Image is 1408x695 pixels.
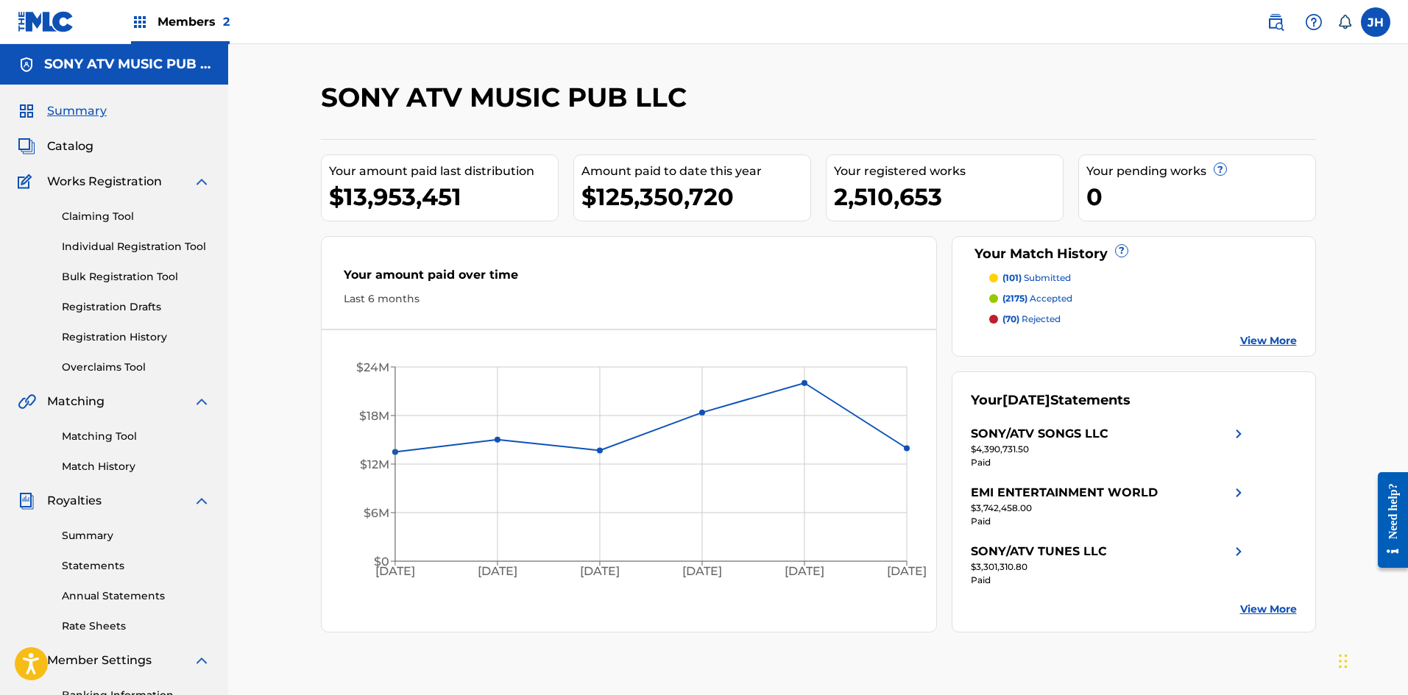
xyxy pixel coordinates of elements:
a: Rate Sheets [62,619,211,634]
div: Drag [1339,639,1348,683]
tspan: [DATE] [887,565,927,579]
img: Member Settings [18,652,35,669]
tspan: [DATE] [682,565,722,579]
span: (70) [1002,313,1019,324]
img: right chevron icon [1230,543,1248,560]
a: Registration History [62,329,211,345]
span: Royalties [47,492,102,510]
a: View More [1240,333,1297,349]
a: (2175) accepted [989,292,1297,305]
img: Works Registration [18,173,37,190]
img: search [1267,13,1284,31]
img: Matching [18,393,36,410]
div: Your Statements [971,391,1131,410]
img: help [1305,13,1323,31]
div: Help [1299,7,1329,37]
img: right chevron icon [1230,484,1248,502]
div: Your amount paid last distribution [329,163,558,180]
div: Your registered works [834,163,1063,180]
a: Matching Tool [62,429,211,444]
a: Public Search [1261,7,1290,37]
img: Top Rightsholders [131,13,149,31]
div: User Menu [1361,7,1390,37]
h5: SONY ATV MUSIC PUB LLC [44,56,211,73]
span: Catalog [47,138,93,155]
p: rejected [1002,313,1061,326]
img: right chevron icon [1230,425,1248,443]
span: (2175) [1002,293,1027,304]
img: MLC Logo [18,11,74,32]
a: Statements [62,558,211,574]
div: Paid [971,574,1248,587]
div: $3,301,310.80 [971,560,1248,574]
div: $3,742,458.00 [971,502,1248,515]
a: Bulk Registration Tool [62,269,211,285]
a: Overclaims Tool [62,360,211,375]
span: Works Registration [47,173,162,190]
div: 2,510,653 [834,180,1063,213]
img: expand [193,492,211,510]
span: ? [1116,245,1128,257]
a: Individual Registration Tool [62,239,211,254]
p: accepted [1002,292,1072,305]
div: Your pending works [1086,163,1315,180]
tspan: [DATE] [785,565,824,579]
div: Paid [971,456,1248,469]
tspan: $6M [363,506,389,520]
h2: SONY ATV MUSIC PUB LLC [321,81,694,114]
img: expand [193,173,211,190]
span: Summary [47,102,107,120]
a: SONY/ATV TUNES LLCright chevron icon$3,301,310.80Paid [971,543,1248,587]
div: SONY/ATV SONGS LLC [971,425,1108,443]
tspan: [DATE] [478,565,517,579]
div: $125,350,720 [581,180,810,213]
img: Accounts [18,56,35,74]
tspan: $24M [355,360,389,374]
a: Match History [62,459,211,474]
div: Notifications [1337,15,1352,29]
div: Your amount paid over time [344,266,915,291]
a: CatalogCatalog [18,138,93,155]
p: submitted [1002,271,1071,285]
tspan: $0 [373,555,389,569]
a: Annual Statements [62,588,211,604]
a: EMI ENTERTAINMENT WORLDright chevron icon$3,742,458.00Paid [971,484,1248,528]
a: View More [1240,602,1297,617]
span: (101) [1002,272,1022,283]
tspan: [DATE] [375,565,414,579]
a: SummarySummary [18,102,107,120]
img: expand [193,393,211,410]
div: $13,953,451 [329,180,558,213]
div: SONY/ATV TUNES LLC [971,543,1107,560]
img: Catalog [18,138,35,155]
div: $4,390,731.50 [971,443,1248,456]
a: SONY/ATV SONGS LLCright chevron icon$4,390,731.50Paid [971,425,1248,469]
div: Your Match History [971,244,1297,264]
span: Member Settings [47,652,152,669]
span: [DATE] [1002,392,1050,408]
div: 0 [1086,180,1315,213]
a: Summary [62,528,211,543]
a: Claiming Tool [62,209,211,224]
a: (70) rejected [989,313,1297,326]
tspan: $12M [359,457,389,471]
div: EMI ENTERTAINMENT WORLD [971,484,1158,502]
span: Matching [47,393,105,410]
div: Amount paid to date this year [581,163,810,180]
div: Paid [971,515,1248,528]
img: Royalties [18,492,35,510]
span: Members [158,13,230,30]
iframe: Resource Center [1367,461,1408,580]
span: ? [1214,163,1226,175]
a: Registration Drafts [62,299,211,315]
img: expand [193,652,211,669]
iframe: Chat Widget [1334,624,1408,695]
a: (101) submitted [989,271,1297,285]
tspan: $18M [358,409,389,423]
div: Last 6 months [344,291,915,307]
tspan: [DATE] [580,565,620,579]
span: 2 [223,15,230,29]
